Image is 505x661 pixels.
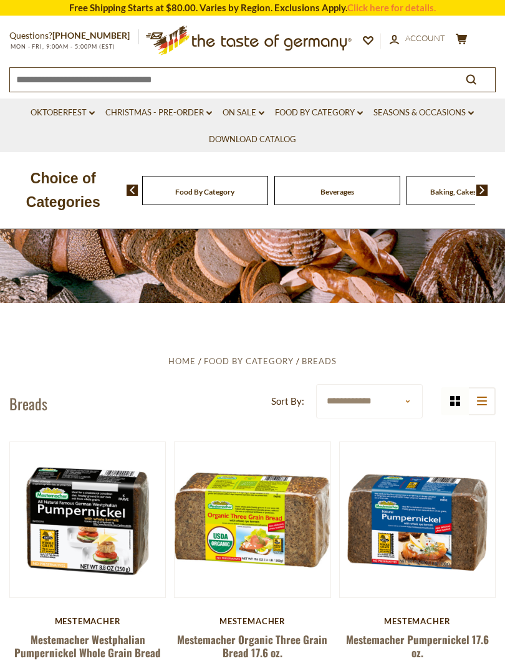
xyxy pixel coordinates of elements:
[347,2,436,13] a: Click here for details.
[9,28,139,44] p: Questions?
[177,632,327,660] a: Mestemacher Organic Three Grain Bread 17.6 oz.
[339,616,496,626] div: Mestemacher
[52,30,130,41] a: [PHONE_NUMBER]
[9,616,166,626] div: Mestemacher
[223,106,264,120] a: On Sale
[31,106,95,120] a: Oktoberfest
[10,442,165,597] img: Mestemacher Westphalian Pumpernickel Whole Grain Bread 8.8 oz.
[390,32,445,46] a: Account
[175,442,330,597] img: Mestemacher Organic Three Grain Bread 17.6 oz.
[271,393,304,409] label: Sort By:
[209,133,296,147] a: Download Catalog
[405,33,445,43] span: Account
[476,185,488,196] img: next arrow
[175,187,234,196] a: Food By Category
[320,187,354,196] a: Beverages
[105,106,212,120] a: Christmas - PRE-ORDER
[373,106,474,120] a: Seasons & Occasions
[302,356,337,366] a: Breads
[127,185,138,196] img: previous arrow
[9,43,115,50] span: MON - FRI, 9:00AM - 5:00PM (EST)
[174,616,330,626] div: Mestemacher
[204,356,294,366] a: Food By Category
[346,632,489,660] a: Mestemacher Pumpernickel 17.6 oz.
[9,394,47,413] h1: Breads
[168,356,196,366] a: Home
[275,106,363,120] a: Food By Category
[340,442,495,597] img: Mestemacher Pumpernickel 17.6 oz.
